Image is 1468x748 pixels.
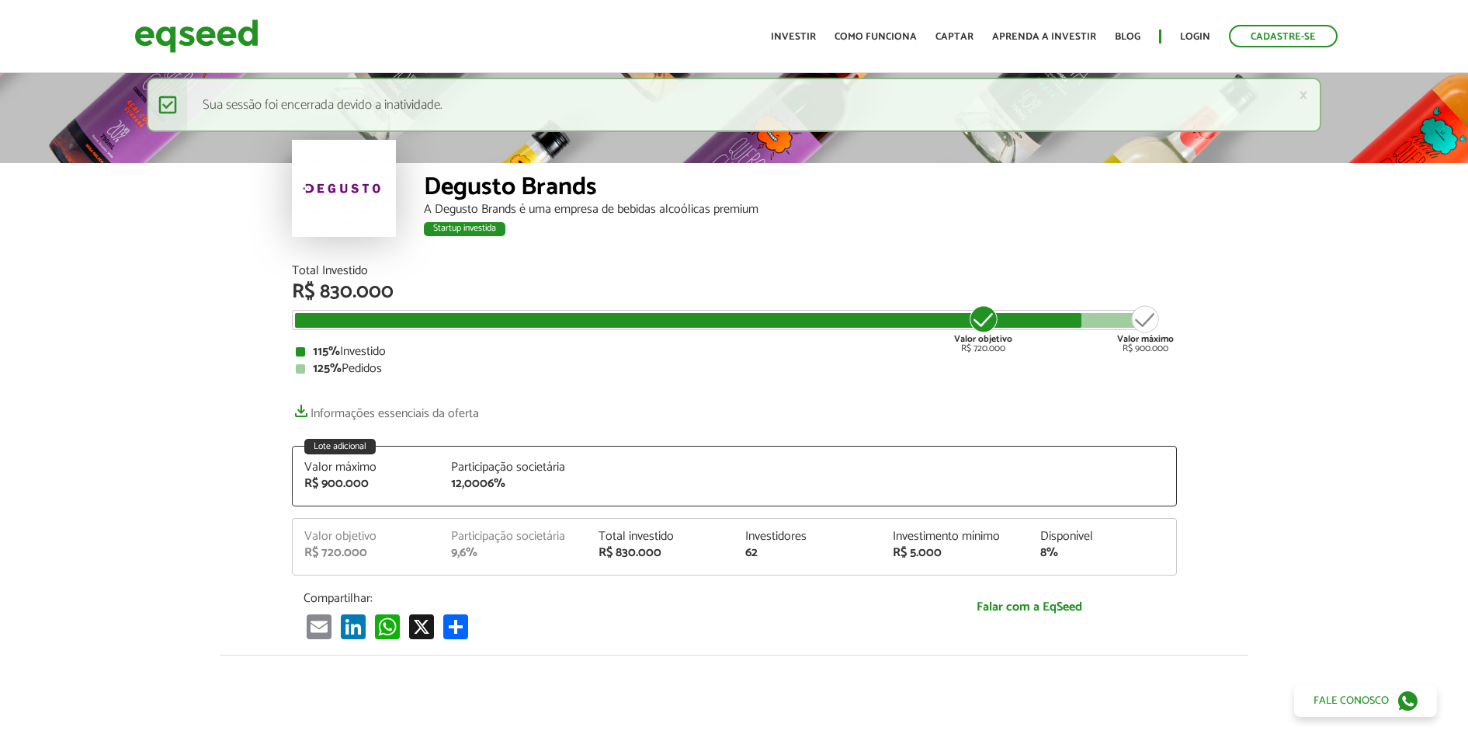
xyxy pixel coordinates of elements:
div: Investimento mínimo [893,531,1017,543]
div: Investidores [745,531,869,543]
a: Login [1180,32,1210,42]
div: Valor máximo [304,461,429,474]
a: Falar com a EqSeed [894,591,1165,623]
a: Aprenda a investir [992,32,1096,42]
a: Informações essenciais da oferta [292,398,479,420]
a: Cadastre-se [1229,25,1338,47]
div: Participação societária [451,461,575,474]
a: WhatsApp [372,614,403,639]
p: Compartilhar: [304,591,870,606]
a: X [406,614,437,639]
a: Fale conosco [1294,684,1437,717]
a: Compartilhar [440,614,471,639]
div: 62 [745,547,869,559]
a: Como funciona [835,32,917,42]
div: Disponível [1040,531,1164,543]
div: R$ 830.000 [599,547,723,559]
strong: Valor máximo [1117,332,1174,346]
div: Investido [296,346,1173,358]
div: R$ 720.000 [304,547,429,559]
div: Total investido [599,531,723,543]
img: EqSeed [134,16,259,57]
div: 12,0006% [451,478,575,490]
div: Sua sessão foi encerrada devido a inatividade. [147,78,1321,132]
div: R$ 900.000 [1117,304,1174,353]
strong: Valor objetivo [954,332,1012,346]
div: 8% [1040,547,1164,559]
div: Participação societária [451,531,575,543]
div: 9,6% [451,547,575,559]
div: A Degusto Brands é uma empresa de bebidas alcoólicas premium [424,204,1177,216]
strong: 125% [313,358,342,379]
div: Degusto Brands [424,175,1177,204]
a: Captar [935,32,973,42]
div: R$ 720.000 [954,304,1012,353]
strong: 115% [313,341,340,362]
div: Pedidos [296,363,1173,375]
div: R$ 900.000 [304,478,429,490]
a: × [1299,87,1308,103]
div: Startup investida [424,222,505,236]
div: Lote adicional [304,439,376,454]
a: LinkedIn [338,614,369,639]
a: Blog [1115,32,1140,42]
a: Investir [771,32,816,42]
div: R$ 5.000 [893,547,1017,559]
a: Email [304,614,335,639]
div: Valor objetivo [304,531,429,543]
div: R$ 830.000 [292,282,1177,302]
div: Total Investido [292,265,1177,277]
